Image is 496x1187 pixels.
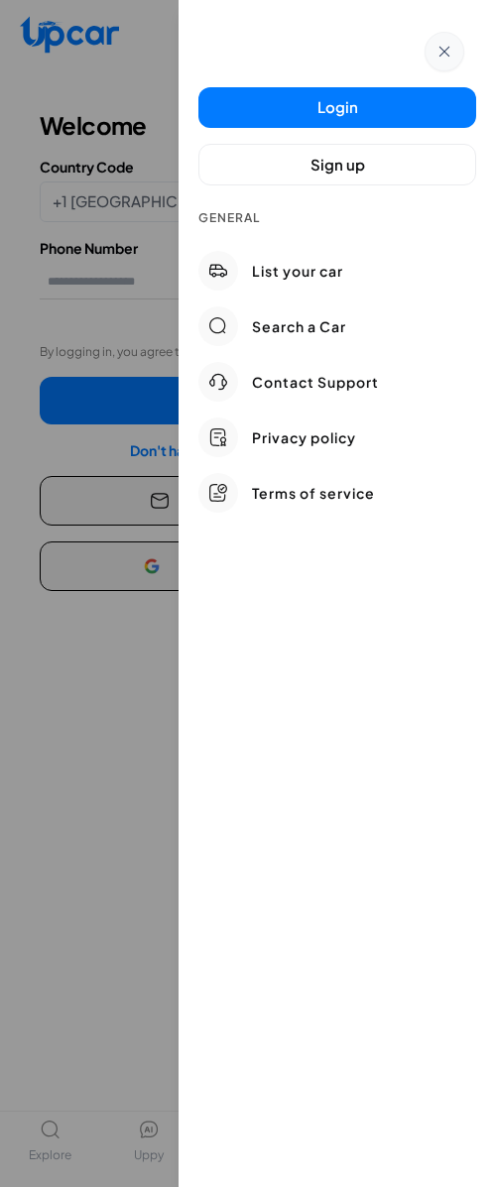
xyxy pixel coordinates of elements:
[425,32,464,71] button: Close
[198,362,238,402] img: Support
[198,243,476,298] a: List your car
[198,410,476,465] a: Privacy policy
[198,354,476,410] a: Contact Support
[198,298,476,354] a: Search a Car
[198,87,476,128] button: Login
[198,144,476,186] button: Sign up
[198,209,260,227] div: GENERAL
[198,465,476,521] a: Terms of service
[198,251,238,291] img: Add car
